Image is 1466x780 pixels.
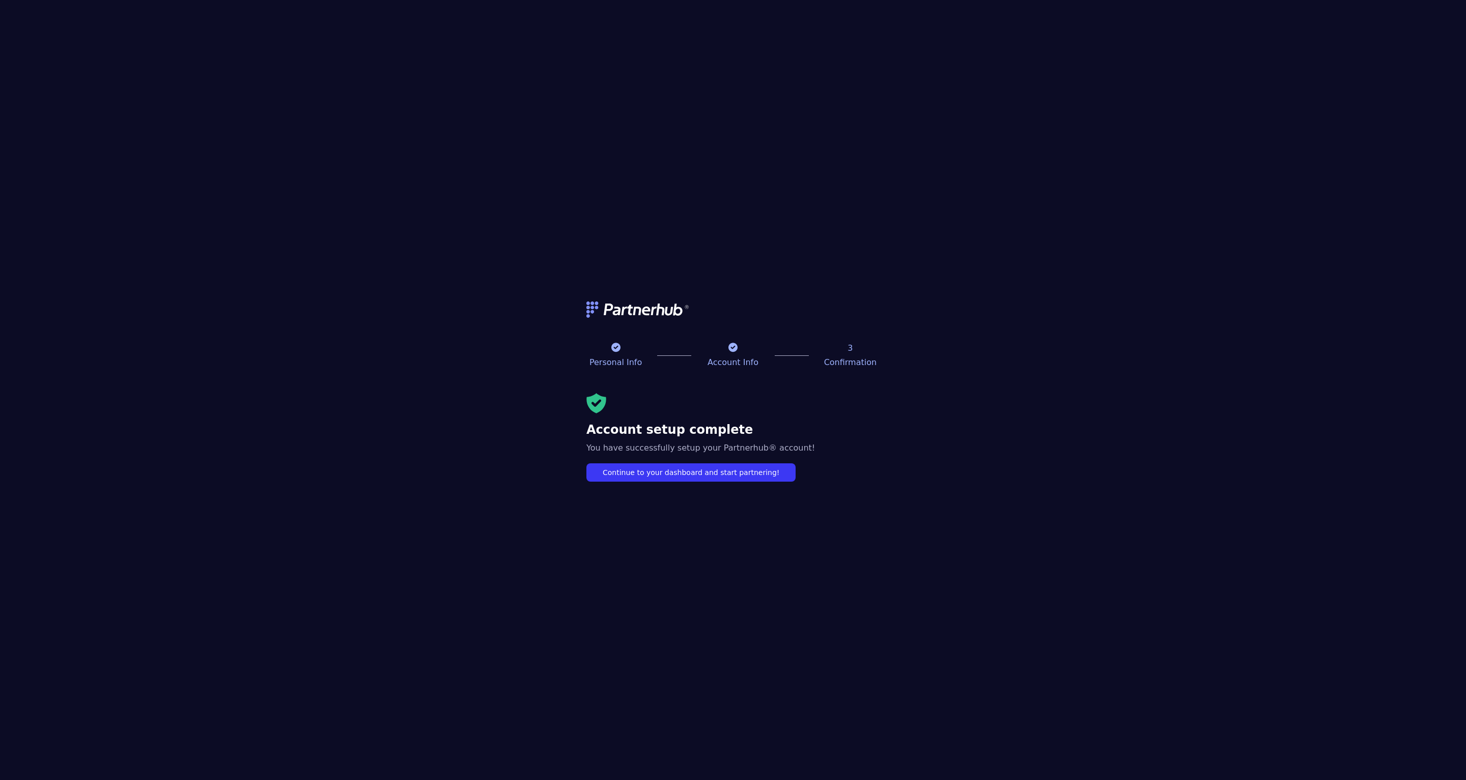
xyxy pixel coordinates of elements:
a: Continue to your dashboard and start partnering! [586,463,796,482]
p: Personal Info [586,356,645,369]
h5: You have successfully setup your Partnerhub® account! [586,442,880,454]
img: logo [586,301,690,318]
p: Account Info [703,356,762,369]
h3: Account setup complete [586,422,880,438]
p: 3 [821,342,880,354]
p: Confirmation [821,356,880,369]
